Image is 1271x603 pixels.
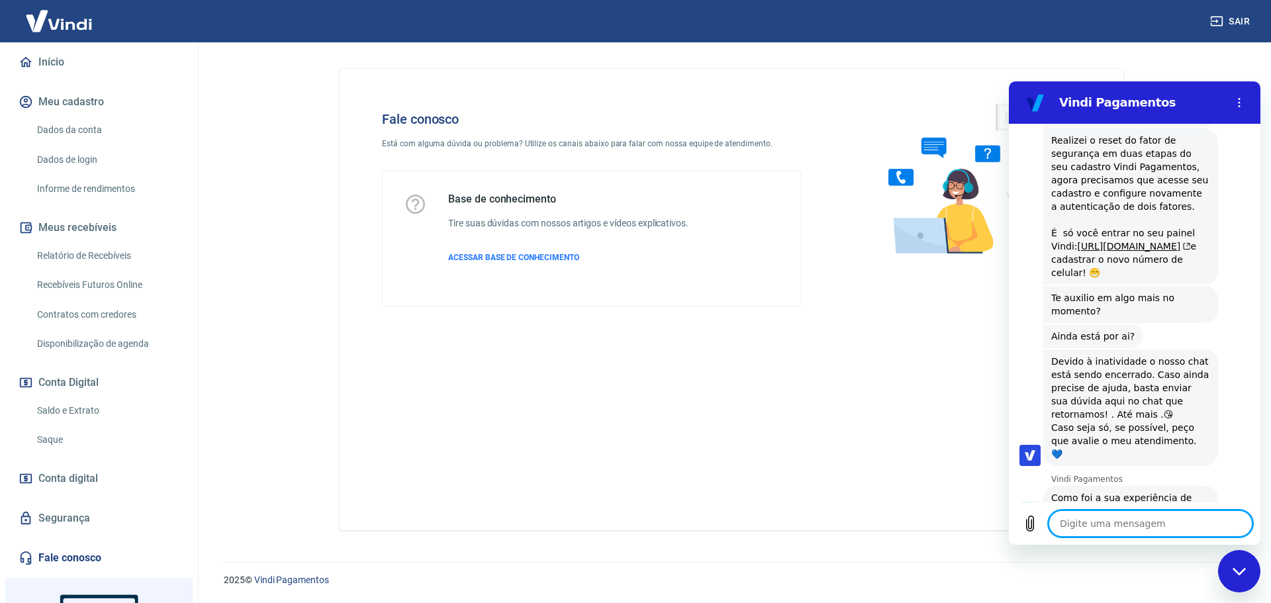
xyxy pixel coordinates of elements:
[16,1,102,41] img: Vindi
[448,216,688,230] h6: Tire suas dúvidas com nossos artigos e vídeos explicativos.
[32,175,182,203] a: Informe de rendimentos
[32,116,182,144] a: Dados da conta
[16,368,182,397] button: Conta Digital
[448,252,688,263] a: ACESSAR BASE DE CONHECIMENTO
[32,301,182,328] a: Contratos com credores
[1207,9,1255,34] button: Sair
[448,253,579,262] span: ACESSAR BASE DE CONHECIMENTO
[1009,81,1260,545] iframe: Janela de mensagens
[16,504,182,533] a: Segurança
[862,90,1063,267] img: Fale conosco
[382,111,802,127] h4: Fale conosco
[382,138,802,150] p: Está com alguma dúvida ou problema? Utilize os canais abaixo para falar com nossa equipe de atend...
[1218,550,1260,592] iframe: Botão para abrir a janela de mensagens, conversa em andamento
[32,426,182,453] a: Saque
[16,213,182,242] button: Meus recebíveis
[224,573,1239,587] p: 2025 ©
[16,87,182,116] button: Meu cadastro
[32,330,182,357] a: Disponibilização de agenda
[16,543,182,573] a: Fale conosco
[16,48,182,77] a: Início
[254,575,329,585] a: Vindi Pagamentos
[32,242,182,269] a: Relatório de Recebíveis
[32,271,182,299] a: Recebíveis Futuros Online
[38,469,98,488] span: Conta digital
[32,397,182,424] a: Saldo e Extrato
[16,464,182,493] a: Conta digital
[448,193,688,206] h5: Base de conhecimento
[32,146,182,173] a: Dados de login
